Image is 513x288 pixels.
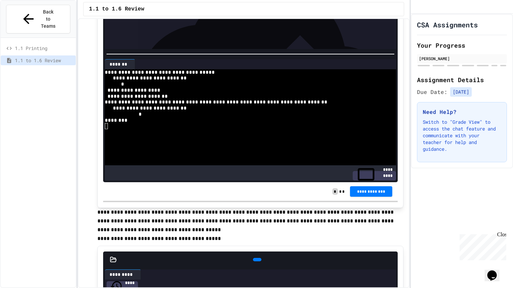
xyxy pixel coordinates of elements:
div: [PERSON_NAME] [419,55,505,62]
h2: Your Progress [417,41,507,50]
span: 1.1 Printing [15,45,73,52]
h2: Assignment Details [417,75,507,85]
span: 1.1 to 1.6 Review [15,57,73,64]
span: Due Date: [417,88,447,96]
span: 1.1 to 1.6 Review [89,5,144,13]
iframe: chat widget [485,261,506,281]
span: [DATE] [450,87,472,97]
h1: CSA Assignments [417,20,478,29]
div: Chat with us now!Close [3,3,47,43]
button: Back to Teams [6,5,70,33]
p: Switch to "Grade View" to access the chat feature and communicate with your teacher for help and ... [423,119,501,152]
iframe: chat widget [457,232,506,260]
h3: Need Help? [423,108,501,116]
span: Back to Teams [40,8,56,30]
